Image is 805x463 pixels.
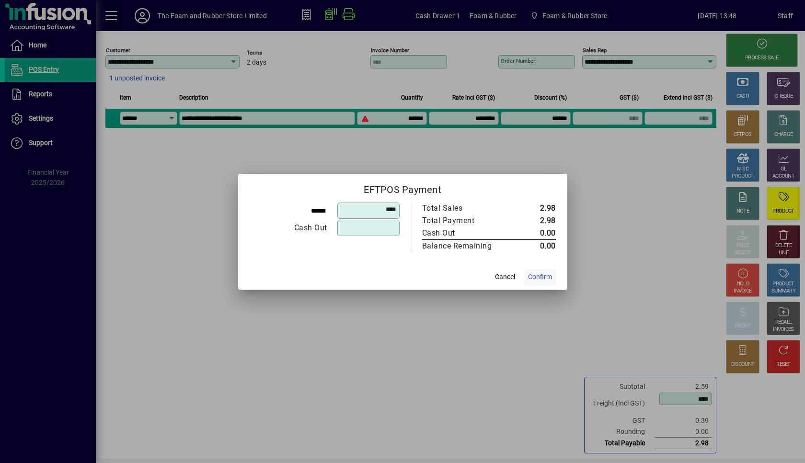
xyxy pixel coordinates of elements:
td: Total Sales [422,202,512,215]
button: Cancel [490,269,520,286]
div: Balance Remaining [422,240,503,252]
td: 0.00 [512,239,556,252]
td: 2.98 [512,215,556,227]
span: Confirm [528,272,552,282]
button: Confirm [524,269,556,286]
span: Cancel [495,272,515,282]
td: 0.00 [512,227,556,240]
td: 2.98 [512,202,556,215]
td: Total Payment [422,215,512,227]
h2: EFTPOS Payment [238,174,567,202]
div: Cash Out [250,222,327,234]
div: Cash Out [422,227,503,239]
